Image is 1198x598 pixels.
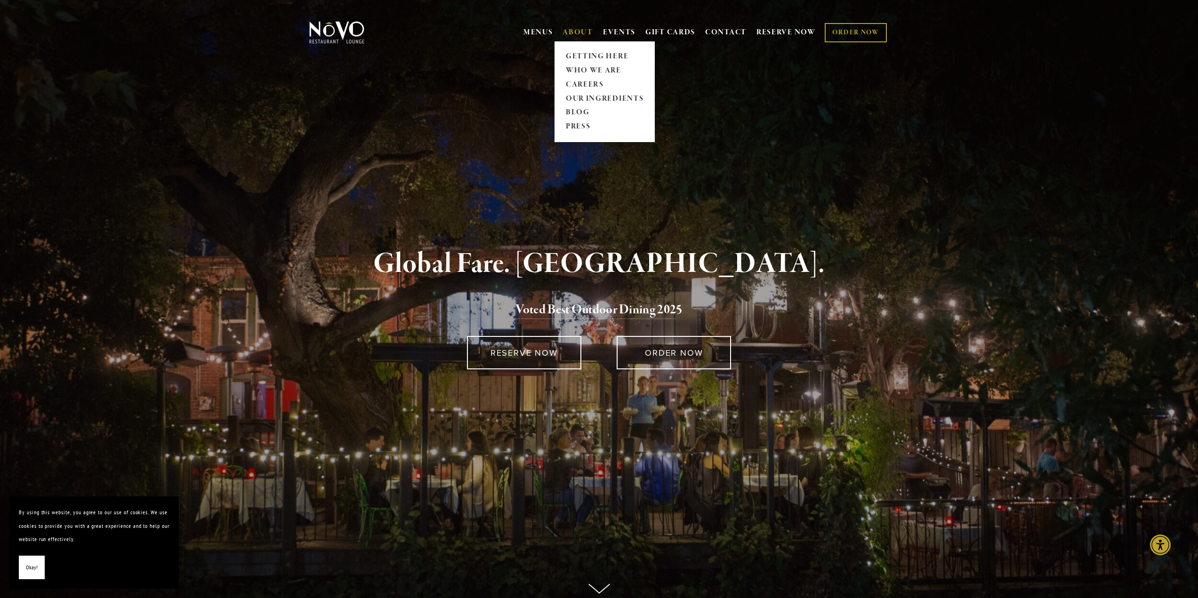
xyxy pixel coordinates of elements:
a: RESERVE NOW [756,24,816,41]
a: ORDER NOW [825,23,886,42]
a: CAREERS [563,78,646,92]
a: OUR INGREDIENTS [563,92,646,106]
a: GIFT CARDS [645,24,695,41]
section: Cookie banner [9,496,179,589]
div: Accessibility Menu [1150,534,1171,555]
a: MENUS [523,28,553,37]
a: RESERVE NOW [467,336,581,369]
span: Okay! [26,561,38,574]
a: CONTACT [705,24,747,41]
a: WHO WE ARE [563,64,646,78]
a: ORDER NOW [617,336,731,369]
strong: Global Fare. [GEOGRAPHIC_DATA]. [373,246,825,282]
h2: 5 [325,300,874,320]
img: Novo Restaurant &amp; Lounge [307,21,366,44]
a: ABOUT [563,28,593,37]
a: Voted Best Outdoor Dining 202 [515,302,676,319]
a: PRESS [563,120,646,134]
button: Okay! [19,556,45,580]
a: BLOG [563,106,646,120]
a: EVENTS [603,28,635,37]
a: GETTING HERE [563,49,646,64]
p: By using this website, you agree to our use of cookies. We use cookies to provide you with a grea... [19,506,169,546]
